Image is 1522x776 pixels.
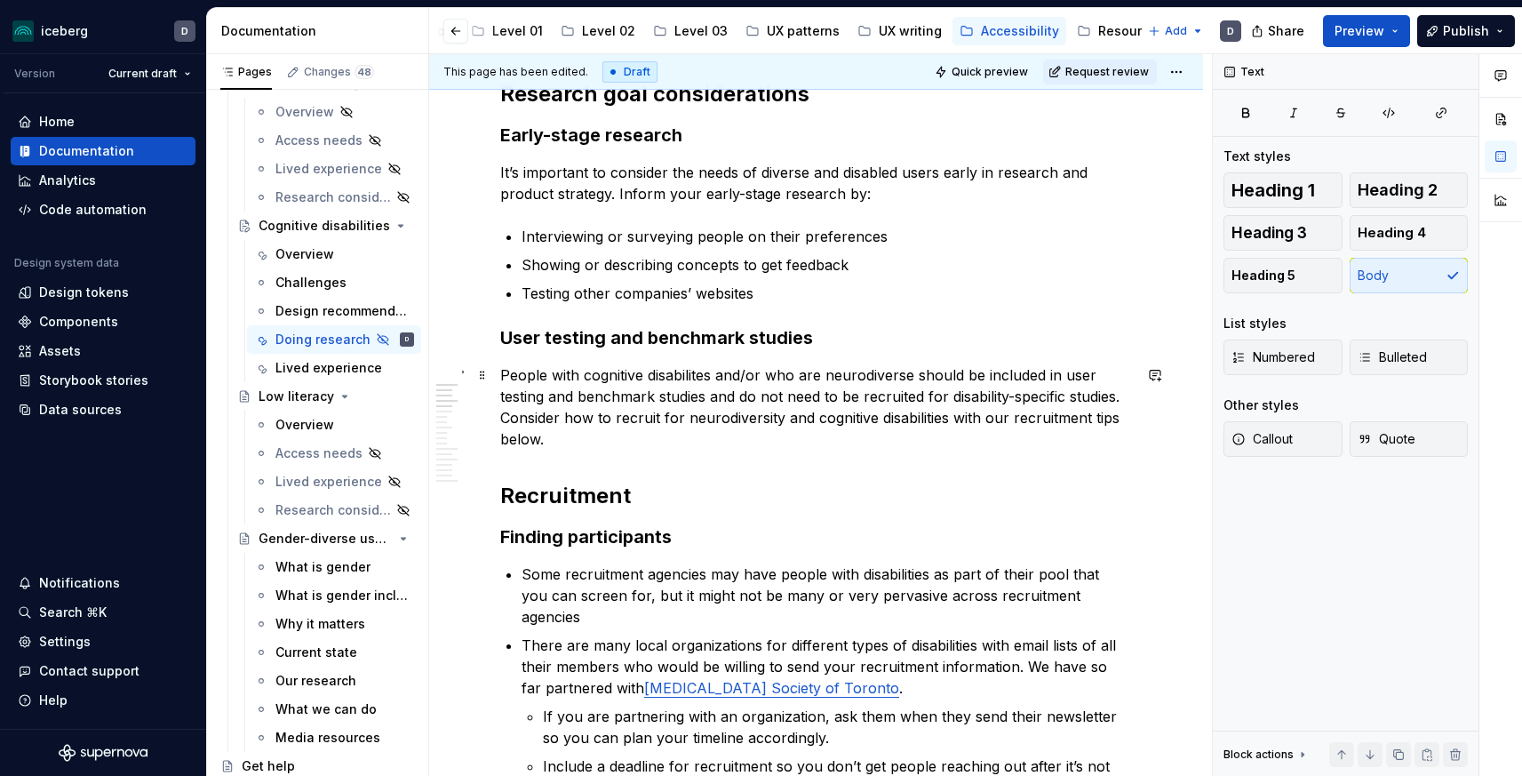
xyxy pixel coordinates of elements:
a: Level 03 [646,17,735,45]
span: Heading 1 [1231,181,1315,199]
div: Analytics [39,172,96,189]
p: Showing or describing concepts to get feedback [522,254,1132,276]
div: Block actions [1223,742,1310,767]
span: Share [1268,22,1304,40]
div: Overview [275,103,334,121]
div: Pages [220,65,272,79]
span: Current draft [108,67,177,81]
a: Resources [1070,17,1171,45]
a: Home [11,108,195,136]
span: Publish [1443,22,1489,40]
div: Research considerations [275,501,391,519]
button: Quote [1350,421,1469,457]
a: Settings [11,628,195,656]
button: Share [1242,15,1316,47]
span: Heading 3 [1231,224,1307,242]
a: Assets [11,337,195,365]
button: Heading 2 [1350,172,1469,208]
a: Level 01 [464,17,550,45]
div: What is gender [275,558,371,576]
a: Current state [247,638,421,667]
div: Data sources [39,401,122,419]
div: Text styles [1223,148,1291,165]
div: Design system data [14,256,119,270]
a: What we can do [247,695,421,724]
a: Level 02 [554,17,642,45]
span: Heading 5 [1231,267,1295,284]
button: Help [11,686,195,715]
div: Settings [39,633,91,651]
button: icebergD [4,12,203,50]
button: Search ⌘K [11,598,195,627]
a: Low literacy [230,382,421,411]
a: Why it matters [247,610,421,638]
div: Search ⌘K [39,604,107,621]
a: Overview [247,411,421,439]
div: Level 02 [582,22,635,40]
a: What is gender [247,553,421,581]
a: Overview [247,98,421,126]
div: Low literacy [259,388,334,405]
a: Access needs [247,126,421,155]
div: Doing research [275,331,371,348]
div: Resources [1098,22,1164,40]
a: Research considerations [247,183,421,212]
h2: Recruitment [500,482,1132,510]
div: Components [39,313,118,331]
div: Level 01 [492,22,543,40]
div: Assets [39,342,81,360]
p: If you are partnering with an organization, ask them when they send their newsletter so you can p... [543,706,1132,748]
a: Accessibility [952,17,1066,45]
span: Bulleted [1358,348,1427,366]
div: Gender-diverse users [259,530,393,548]
div: Our research [275,672,356,690]
a: Design tokens [11,278,195,307]
div: UX patterns [767,22,840,40]
div: Lived experience [275,359,382,377]
div: List styles [1223,315,1287,332]
button: Heading 1 [1223,172,1343,208]
div: Block actions [1223,748,1294,762]
div: Home [39,113,75,131]
div: Level 03 [674,22,728,40]
div: Lived experience [275,473,382,491]
div: D [405,331,409,348]
div: Challenges [275,274,347,292]
a: Media resources [247,724,421,752]
a: Analytics [11,166,195,195]
button: Publish [1417,15,1515,47]
button: Bulleted [1350,340,1469,375]
button: Heading 4 [1350,215,1469,251]
div: Research considerations [275,188,391,206]
a: Research considerations [247,496,421,524]
div: Page tree [35,13,734,49]
div: Lived experience [275,160,382,178]
div: What is gender inclusion [275,587,410,604]
strong: Early-stage research [500,124,682,146]
p: Some recruitment agencies may have people with disabilities as part of their pool that you can sc... [522,564,1132,628]
a: Gender-diverse users [230,524,421,553]
a: Code automation [11,196,195,224]
strong: User testing and benchmark studies [500,327,813,348]
a: [MEDICAL_DATA] Society of Toronto [644,679,899,697]
div: Code automation [39,201,147,219]
span: This page has been edited. [443,65,588,79]
div: Access needs [275,444,363,462]
a: Cognitive disabilities [230,212,421,240]
div: Why it matters [275,615,365,633]
a: Documentation [11,137,195,165]
span: 48 [355,65,374,79]
div: Overview [275,416,334,434]
span: Quote [1358,430,1415,448]
button: Quick preview [929,60,1036,84]
img: 418c6d47-6da6-4103-8b13-b5999f8989a1.png [12,20,34,42]
div: Media resources [275,729,380,747]
a: Access needs [247,439,421,468]
button: Request review [1043,60,1157,84]
div: iceberg [41,22,88,40]
div: Documentation [39,142,134,160]
a: UX writing [850,17,949,45]
span: Callout [1231,430,1293,448]
a: Storybook stories [11,366,195,395]
p: Interviewing or surveying people on their preferences [522,226,1132,247]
